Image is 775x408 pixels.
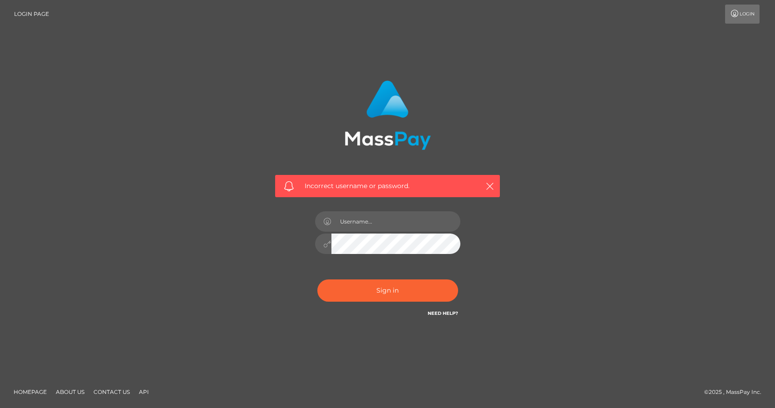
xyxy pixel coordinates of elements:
a: API [135,385,153,399]
div: © 2025 , MassPay Inc. [704,387,768,397]
a: Need Help? [428,310,458,316]
input: Username... [331,211,460,232]
span: Incorrect username or password. [305,181,470,191]
a: About Us [52,385,88,399]
img: MassPay Login [345,80,431,150]
a: Login [725,5,760,24]
button: Sign in [317,279,458,302]
a: Contact Us [90,385,133,399]
a: Homepage [10,385,50,399]
a: Login Page [14,5,49,24]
